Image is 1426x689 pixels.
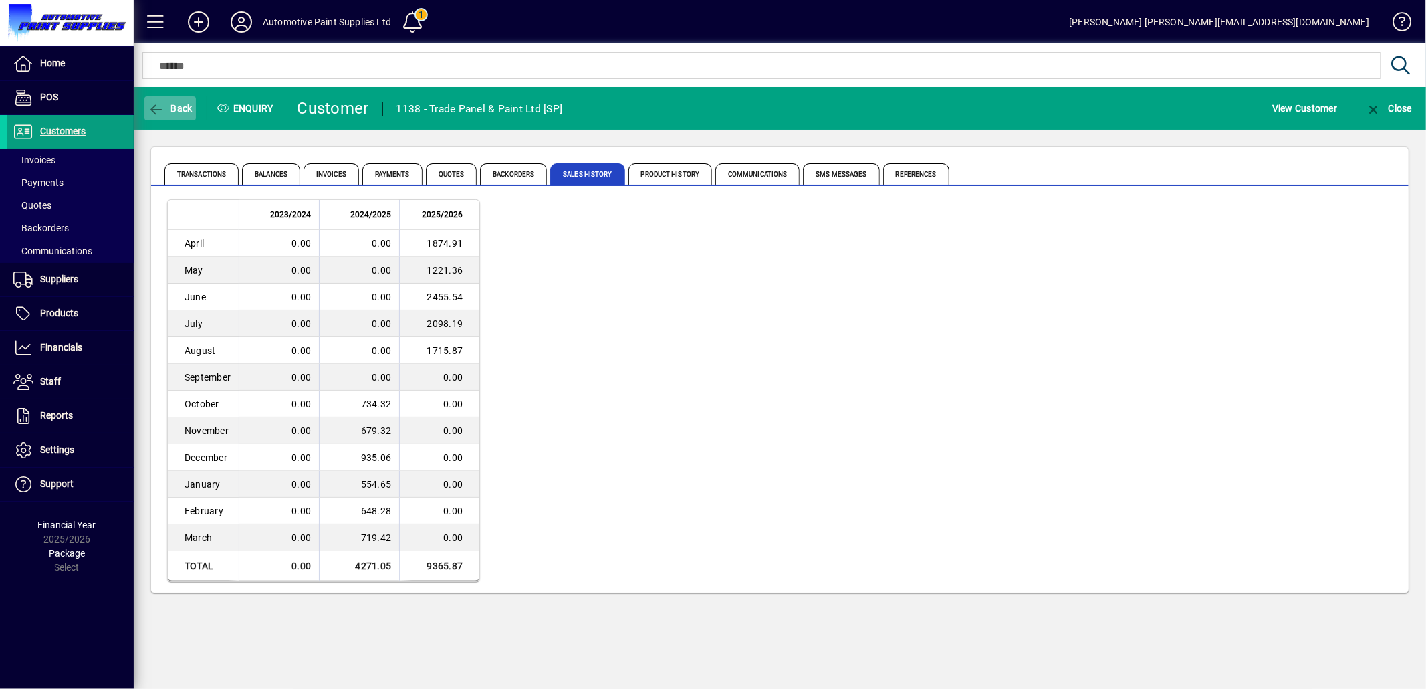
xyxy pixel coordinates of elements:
td: 0.00 [239,230,319,257]
span: Transactions [164,163,239,185]
td: 0.00 [399,444,479,471]
span: Home [40,58,65,68]
span: Quotes [13,200,51,211]
td: 0.00 [399,391,479,417]
app-page-header-button: Close enquiry [1351,96,1426,120]
a: Invoices [7,149,134,171]
td: 648.28 [319,498,399,524]
a: Backorders [7,217,134,239]
span: Products [40,308,78,318]
td: 0.00 [399,471,479,498]
span: SMS Messages [803,163,879,185]
td: July [168,310,239,337]
td: April [168,230,239,257]
a: Quotes [7,194,134,217]
span: Payments [362,163,423,185]
button: Back [144,96,196,120]
a: Support [7,468,134,501]
td: August [168,337,239,364]
td: 679.32 [319,417,399,444]
a: Knowledge Base [1383,3,1409,46]
span: Communications [715,163,800,185]
a: Reports [7,399,134,433]
span: Close [1365,103,1412,114]
a: Staff [7,365,134,399]
button: Profile [220,10,263,34]
td: June [168,284,239,310]
button: Close [1362,96,1415,120]
td: 0.00 [399,524,479,551]
span: Balances [242,163,300,185]
span: Suppliers [40,274,78,284]
td: November [168,417,239,444]
div: [PERSON_NAME] [PERSON_NAME][EMAIL_ADDRESS][DOMAIN_NAME] [1069,11,1369,33]
a: Financials [7,331,134,365]
td: 9365.87 [399,551,479,581]
td: March [168,524,239,551]
span: Sales History [550,163,624,185]
a: Home [7,47,134,80]
a: POS [7,81,134,114]
td: 0.00 [239,444,319,471]
span: Backorders [480,163,547,185]
div: Enquiry [207,98,287,119]
td: 0.00 [239,524,319,551]
td: 0.00 [239,310,319,337]
td: 0.00 [399,498,479,524]
span: Quotes [426,163,477,185]
td: 2098.19 [399,310,479,337]
td: 0.00 [239,471,319,498]
span: Financials [40,342,82,353]
span: 2025/2026 [422,207,463,222]
span: Invoices [304,163,359,185]
td: September [168,364,239,391]
td: 0.00 [239,498,319,524]
td: May [168,257,239,284]
td: 2455.54 [399,284,479,310]
div: Automotive Paint Supplies Ltd [263,11,391,33]
span: Communications [13,245,92,256]
a: Communications [7,239,134,262]
td: 0.00 [239,391,319,417]
span: Settings [40,444,74,455]
td: 0.00 [319,257,399,284]
td: 935.06 [319,444,399,471]
td: Total [168,551,239,581]
td: 0.00 [239,364,319,391]
span: Staff [40,376,61,387]
td: 1874.91 [399,230,479,257]
td: February [168,498,239,524]
span: POS [40,92,58,102]
td: 734.32 [319,391,399,417]
div: 1138 - Trade Panel & Paint Ltd [SP] [396,98,563,120]
span: 2024/2025 [350,207,391,222]
app-page-header-button: Back [134,96,207,120]
span: Back [148,103,193,114]
td: 1221.36 [399,257,479,284]
td: 0.00 [319,310,399,337]
td: 0.00 [319,337,399,364]
a: Suppliers [7,263,134,296]
td: 0.00 [319,284,399,310]
span: View Customer [1272,98,1337,119]
td: 0.00 [239,257,319,284]
span: Support [40,478,74,489]
td: January [168,471,239,498]
button: Add [177,10,220,34]
td: 0.00 [319,230,399,257]
span: Backorders [13,223,69,233]
td: October [168,391,239,417]
td: December [168,444,239,471]
td: 0.00 [239,284,319,310]
span: Customers [40,126,86,136]
td: 0.00 [239,551,319,581]
td: 4271.05 [319,551,399,581]
span: Payments [13,177,64,188]
a: Payments [7,171,134,194]
td: 0.00 [239,417,319,444]
span: References [883,163,949,185]
button: View Customer [1269,96,1340,120]
td: 554.65 [319,471,399,498]
span: Product History [628,163,713,185]
td: 719.42 [319,524,399,551]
